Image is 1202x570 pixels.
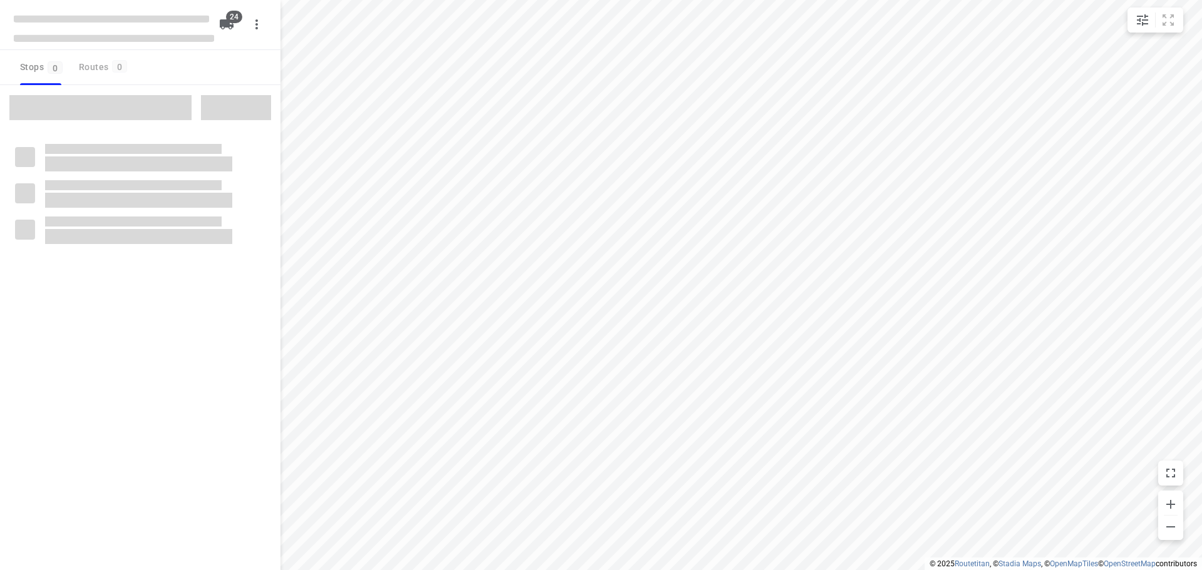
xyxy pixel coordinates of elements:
[1128,8,1183,33] div: small contained button group
[930,559,1197,568] li: © 2025 , © , © © contributors
[1104,559,1156,568] a: OpenStreetMap
[955,559,990,568] a: Routetitan
[1050,559,1098,568] a: OpenMapTiles
[999,559,1041,568] a: Stadia Maps
[1130,8,1155,33] button: Map settings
